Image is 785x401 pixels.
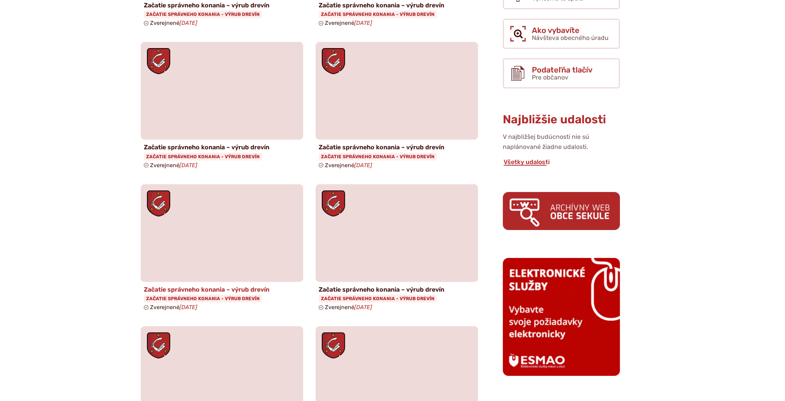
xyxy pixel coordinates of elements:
span: Ako vybavíte [532,26,609,35]
span: Začatie správneho konania - výrub drevín [144,153,262,161]
em: [DATE] [354,304,372,311]
img: archiv.png [503,192,620,230]
a: Začatie správneho konania – výrub drevín Začatie správneho konania - výrub drevín Zverejnené[DATE] [316,42,478,171]
a: Ako vybavíte Návšteva obecného úradu [503,19,620,49]
span: Podateľňa tlačív [532,66,592,74]
span: Začatie správneho konania - výrub drevín [319,295,437,302]
span: Zverejnené [325,304,372,311]
img: esmao_sekule_b.png [503,258,620,376]
h4: Začatie správneho konania – výrub drevín [319,143,475,151]
span: Pre občanov [532,74,568,81]
span: Začatie správneho konania - výrub drevín [319,10,437,18]
span: Začatie správneho konania - výrub drevín [144,295,262,302]
span: Zverejnené [325,20,372,26]
h4: Začatie správneho konania – výrub drevín [144,143,300,151]
em: [DATE] [179,162,197,169]
span: Zverejnené [150,20,197,26]
span: Zverejnené [325,162,372,169]
em: [DATE] [354,20,372,26]
span: Začatie správneho konania - výrub drevín [144,10,262,18]
em: [DATE] [179,20,197,26]
h3: Najbližšie udalosti [503,113,620,126]
span: Zverejnené [150,162,197,169]
a: Začatie správneho konania – výrub drevín Začatie správneho konania - výrub drevín Zverejnené[DATE] [316,184,478,314]
span: Zverejnené [150,304,197,311]
p: V najbližšej budúcnosti nie sú naplánované žiadne udalosti. [503,132,620,152]
h4: Začatie správneho konania – výrub drevín [319,286,475,293]
a: Podateľňa tlačív Pre občanov [503,58,620,88]
em: [DATE] [354,162,372,169]
h4: Začatie správneho konania – výrub drevín [319,2,475,9]
span: Návšteva obecného úradu [532,34,609,41]
h4: Začatie správneho konania – výrub drevín [144,2,300,9]
span: Začatie správneho konania - výrub drevín [319,153,437,161]
a: Všetky udalosti [503,158,550,166]
h4: Začatie správneho konania – výrub drevín [144,286,300,293]
a: Začatie správneho konania – výrub drevín Začatie správneho konania - výrub drevín Zverejnené[DATE] [141,184,303,314]
a: Začatie správneho konania – výrub drevín Začatie správneho konania - výrub drevín Zverejnené[DATE] [141,42,303,171]
em: [DATE] [179,304,197,311]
